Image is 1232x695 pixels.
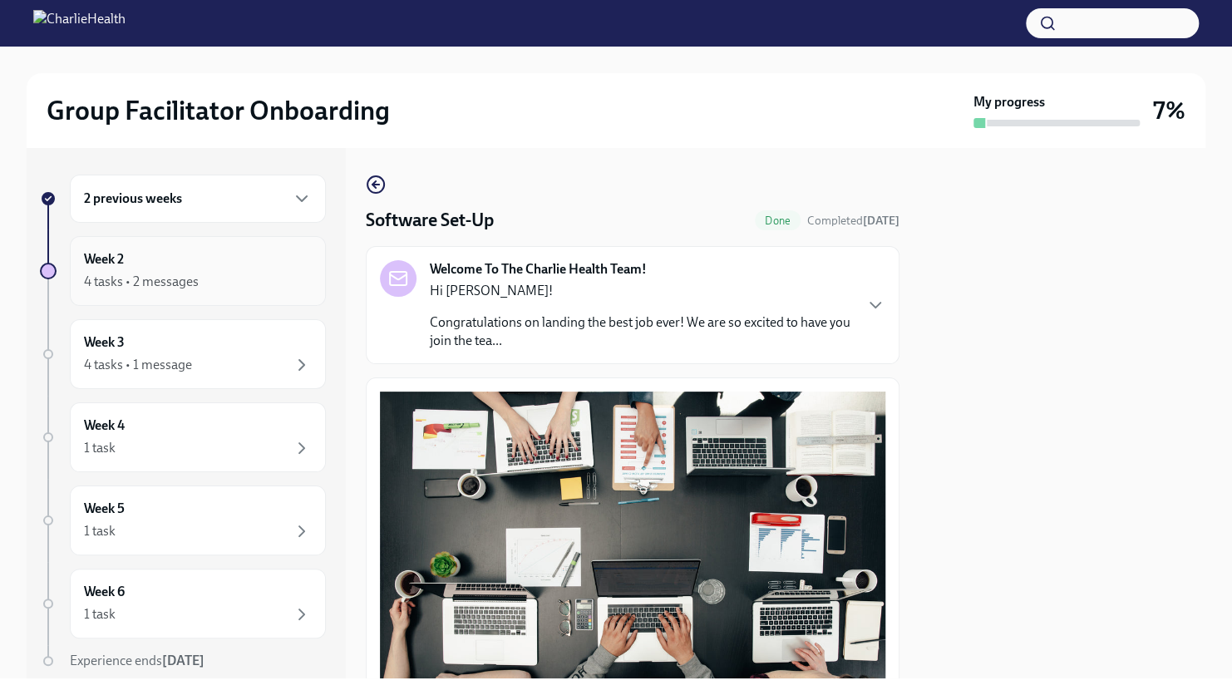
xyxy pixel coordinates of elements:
[40,569,326,638] a: Week 61 task
[366,208,494,233] h4: Software Set-Up
[973,93,1045,111] strong: My progress
[70,653,205,668] span: Experience ends
[807,213,899,229] span: October 1st, 2025 22:00
[40,236,326,306] a: Week 24 tasks • 2 messages
[84,190,182,208] h6: 2 previous weeks
[380,392,885,690] button: Zoom image
[1153,96,1185,126] h3: 7%
[755,214,801,227] span: Done
[84,417,125,435] h6: Week 4
[430,260,647,278] strong: Welcome To The Charlie Health Team!
[430,313,852,350] p: Congratulations on landing the best job ever! We are so excited to have you join the tea...
[47,94,390,127] h2: Group Facilitator Onboarding
[40,486,326,555] a: Week 51 task
[84,583,125,601] h6: Week 6
[84,439,116,457] div: 1 task
[84,356,192,374] div: 4 tasks • 1 message
[70,175,326,223] div: 2 previous weeks
[40,402,326,472] a: Week 41 task
[84,605,116,624] div: 1 task
[430,282,852,300] p: Hi [PERSON_NAME]!
[863,214,899,228] strong: [DATE]
[84,333,125,352] h6: Week 3
[40,319,326,389] a: Week 34 tasks • 1 message
[84,500,125,518] h6: Week 5
[162,653,205,668] strong: [DATE]
[84,522,116,540] div: 1 task
[33,10,126,37] img: CharlieHealth
[84,250,124,269] h6: Week 2
[84,273,199,291] div: 4 tasks • 2 messages
[807,214,899,228] span: Completed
